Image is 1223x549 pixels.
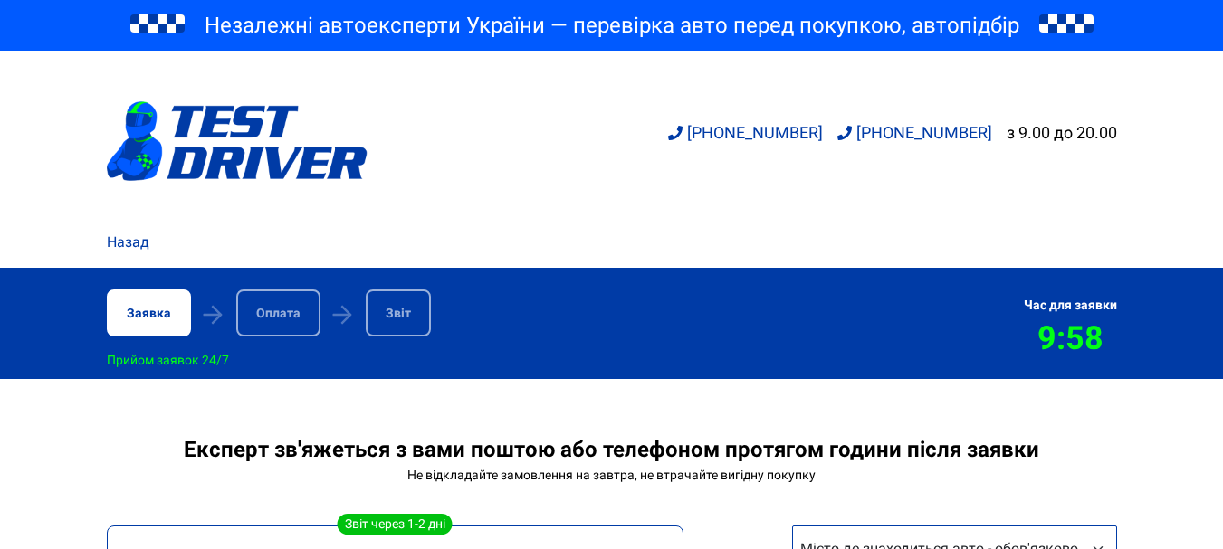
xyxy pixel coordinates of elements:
[107,58,368,224] a: logotype@3x
[1024,319,1117,357] div: 9:58
[107,232,149,253] a: Назад
[236,289,320,336] div: Оплата
[107,289,191,336] div: Заявка
[107,353,229,367] div: Прийом заявок 24/7
[1007,123,1117,142] div: з 9.00 до 20.00
[668,123,823,142] a: [PHONE_NUMBER]
[366,289,431,336] div: Звіт
[1024,298,1117,312] div: Час для заявки
[107,437,1117,462] div: Експерт зв'яжеться з вами поштою або телефоном протягом години після заявки
[107,101,368,181] img: logotype@3x
[107,468,1117,482] div: Не відкладайте замовлення на завтра, не втрачайте вигідну покупку
[837,123,992,142] a: [PHONE_NUMBER]
[205,11,1019,40] span: Незалежні автоексперти України — перевірка авто перед покупкою, автопідбір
